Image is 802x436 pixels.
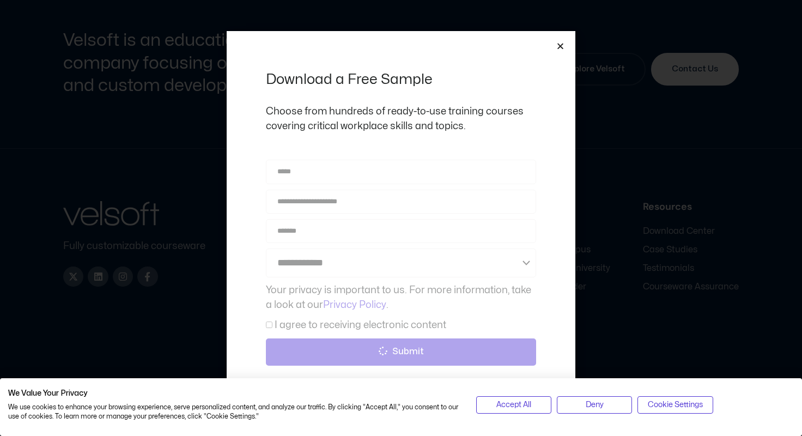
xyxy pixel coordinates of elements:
[648,399,703,411] span: Cookie Settings
[275,320,446,330] label: I agree to receiving electronic content
[586,399,604,411] span: Deny
[557,396,632,414] button: Deny all cookies
[392,345,424,359] span: Submit
[263,283,539,312] div: Your privacy is important to us. For more information, take a look at our .
[556,42,564,50] a: Close
[496,399,531,411] span: Accept All
[266,338,536,366] button: Submit
[637,396,713,414] button: Adjust cookie preferences
[8,389,460,398] h2: We Value Your Privacy
[476,396,551,414] button: Accept all cookies
[323,300,386,310] a: Privacy Policy
[8,403,460,421] p: We use cookies to enhance your browsing experience, serve personalized content, and analyze our t...
[266,104,536,134] p: Choose from hundreds of ready-to-use training courses covering critical workplace skills and topics.
[266,70,536,89] h2: Download a Free Sample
